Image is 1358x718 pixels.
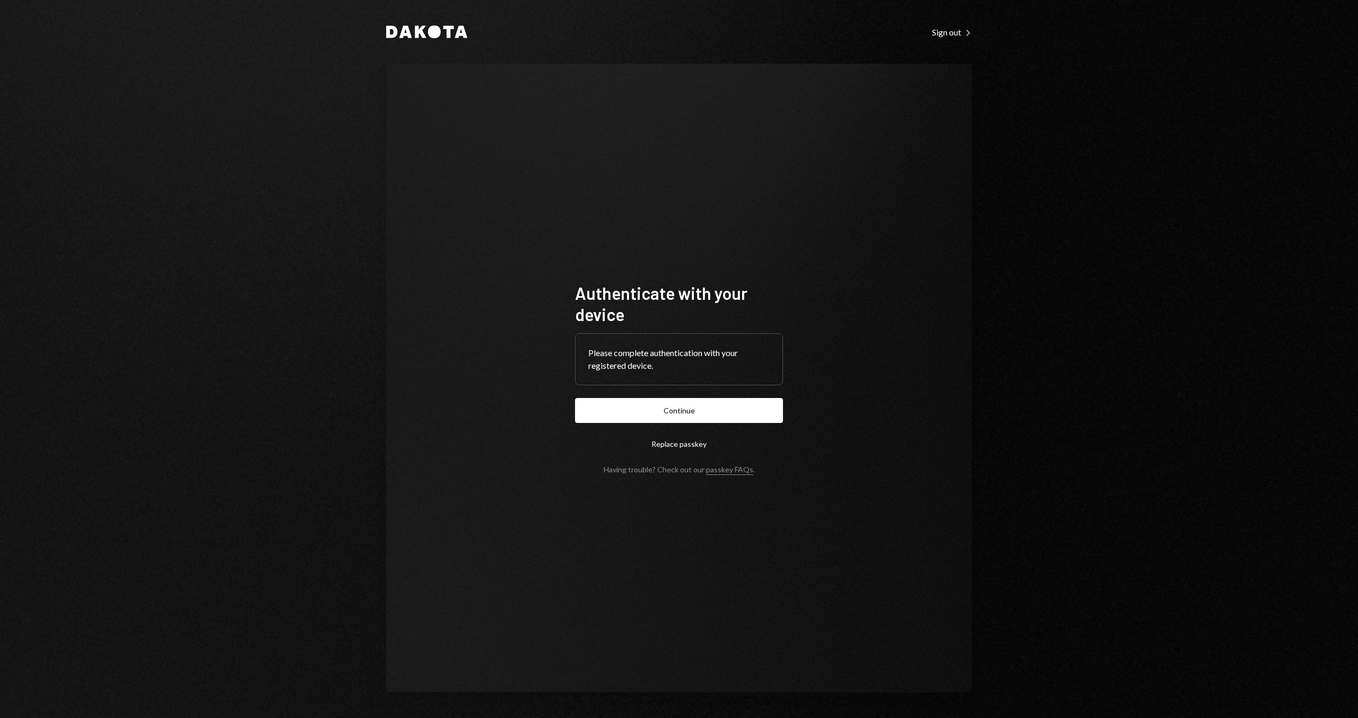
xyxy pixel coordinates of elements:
div: Having trouble? Check out our . [604,465,755,474]
button: Replace passkey [575,431,783,456]
button: Continue [575,398,783,423]
a: passkey FAQs [706,465,753,475]
div: Please complete authentication with your registered device. [588,347,770,372]
h1: Authenticate with your device [575,282,783,325]
div: Sign out [932,27,972,38]
a: Sign out [932,26,972,38]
